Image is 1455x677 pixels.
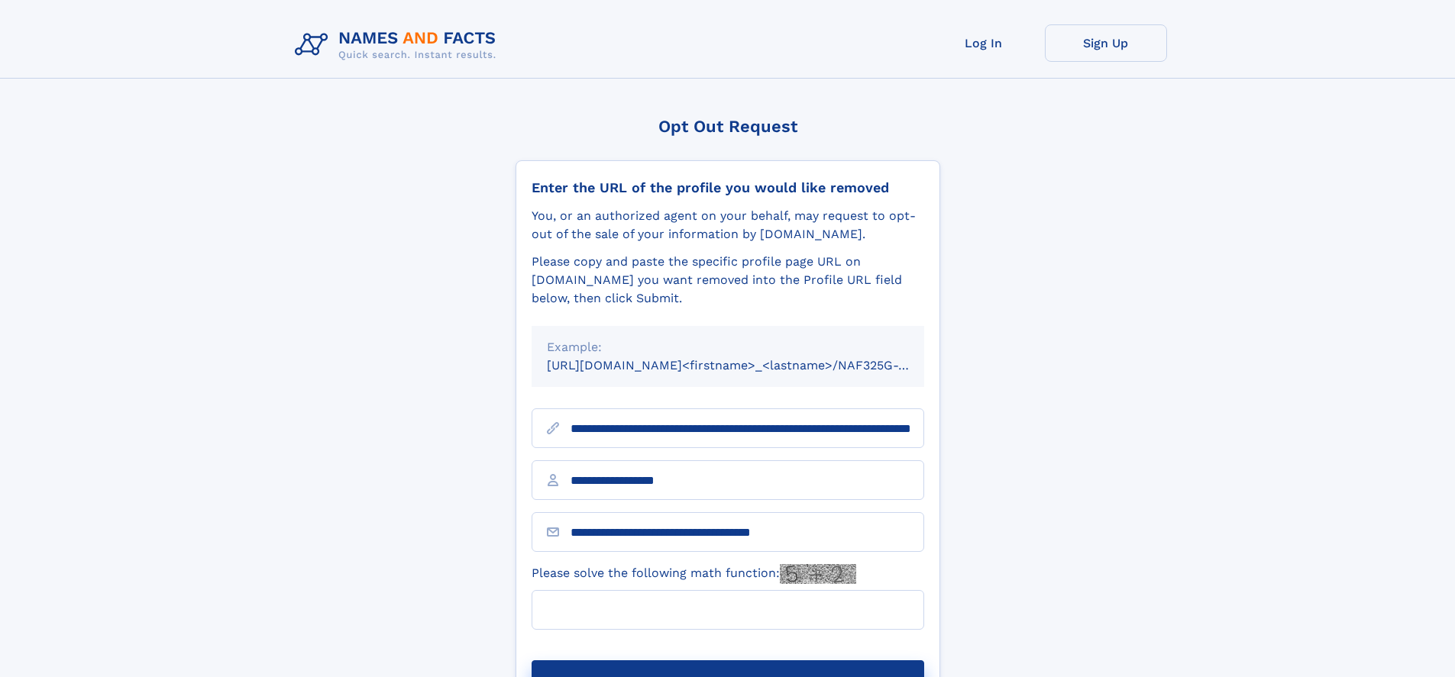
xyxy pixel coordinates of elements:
[923,24,1045,62] a: Log In
[289,24,509,66] img: Logo Names and Facts
[1045,24,1167,62] a: Sign Up
[532,564,856,584] label: Please solve the following math function:
[532,253,924,308] div: Please copy and paste the specific profile page URL on [DOMAIN_NAME] you want removed into the Pr...
[532,179,924,196] div: Enter the URL of the profile you would like removed
[547,338,909,356] div: Example:
[532,207,924,243] div: You, or an authorized agent on your behalf, may request to opt-out of the sale of your informatio...
[516,117,940,136] div: Opt Out Request
[547,358,953,372] small: [URL][DOMAIN_NAME]<firstname>_<lastname>/NAF325G-xxxxxxxx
